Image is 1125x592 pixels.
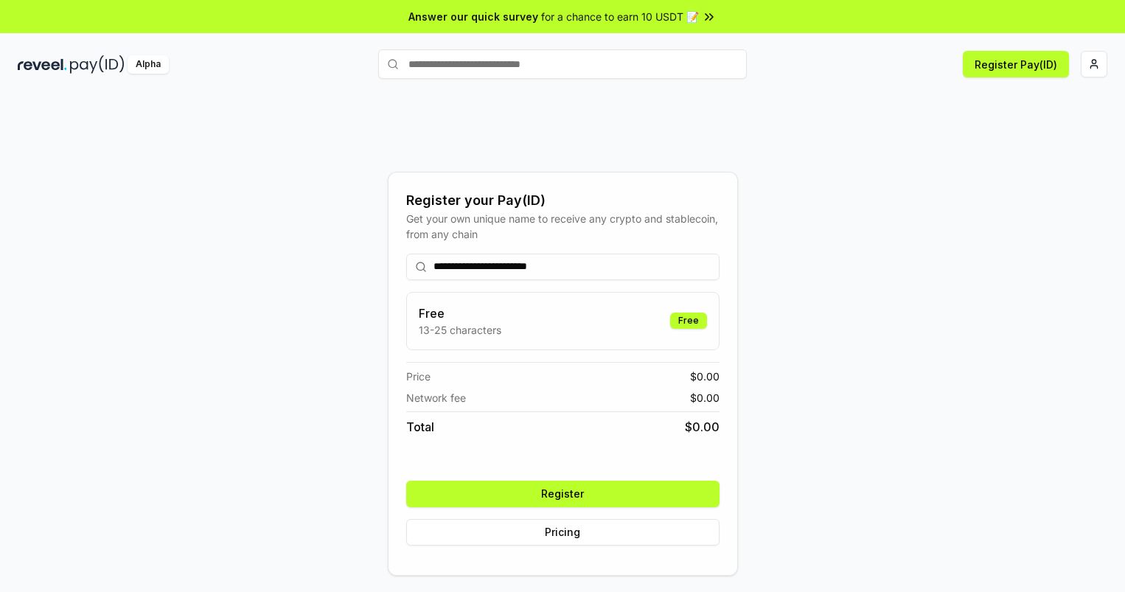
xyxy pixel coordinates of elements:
[408,9,538,24] span: Answer our quick survey
[419,322,501,338] p: 13-25 characters
[690,369,720,384] span: $ 0.00
[406,390,466,405] span: Network fee
[670,313,707,329] div: Free
[685,418,720,436] span: $ 0.00
[406,190,720,211] div: Register your Pay(ID)
[406,481,720,507] button: Register
[963,51,1069,77] button: Register Pay(ID)
[18,55,67,74] img: reveel_dark
[70,55,125,74] img: pay_id
[128,55,169,74] div: Alpha
[406,418,434,436] span: Total
[406,519,720,546] button: Pricing
[406,369,431,384] span: Price
[419,304,501,322] h3: Free
[690,390,720,405] span: $ 0.00
[406,211,720,242] div: Get your own unique name to receive any crypto and stablecoin, from any chain
[541,9,699,24] span: for a chance to earn 10 USDT 📝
